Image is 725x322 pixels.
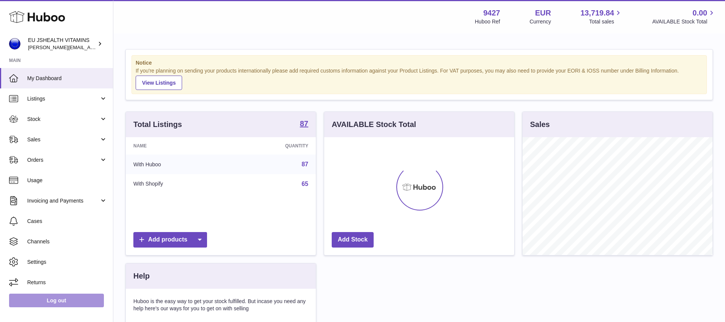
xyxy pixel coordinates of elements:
[136,67,703,90] div: If you're planning on sending your products internationally please add required customs informati...
[580,8,614,18] span: 13,719.84
[652,18,716,25] span: AVAILABLE Stock Total
[652,8,716,25] a: 0.00 AVAILABLE Stock Total
[9,38,20,50] img: laura@jessicasepel.com
[126,155,228,174] td: With Huboo
[580,8,623,25] a: 13,719.84 Total sales
[530,18,551,25] div: Currency
[693,8,707,18] span: 0.00
[28,37,96,51] div: EU JSHEALTH VITAMINS
[332,119,416,130] h3: AVAILABLE Stock Total
[27,238,107,245] span: Channels
[530,119,550,130] h3: Sales
[475,18,500,25] div: Huboo Ref
[27,156,99,164] span: Orders
[27,218,107,225] span: Cases
[535,8,551,18] strong: EUR
[27,75,107,82] span: My Dashboard
[27,95,99,102] span: Listings
[133,271,150,281] h3: Help
[136,76,182,90] a: View Listings
[27,197,99,204] span: Invoicing and Payments
[133,119,182,130] h3: Total Listings
[136,59,703,67] strong: Notice
[301,181,308,187] a: 65
[300,120,308,129] a: 87
[27,136,99,143] span: Sales
[332,232,374,248] a: Add Stock
[589,18,623,25] span: Total sales
[27,279,107,286] span: Returns
[133,232,207,248] a: Add products
[301,161,308,167] a: 87
[28,44,151,50] span: [PERSON_NAME][EMAIL_ADDRESS][DOMAIN_NAME]
[27,177,107,184] span: Usage
[9,294,104,307] a: Log out
[126,137,228,155] th: Name
[27,116,99,123] span: Stock
[133,298,308,312] p: Huboo is the easy way to get your stock fulfilled. But incase you need any help here's our ways f...
[483,8,500,18] strong: 9427
[126,174,228,194] td: With Shopify
[300,120,308,127] strong: 87
[27,259,107,266] span: Settings
[228,137,316,155] th: Quantity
